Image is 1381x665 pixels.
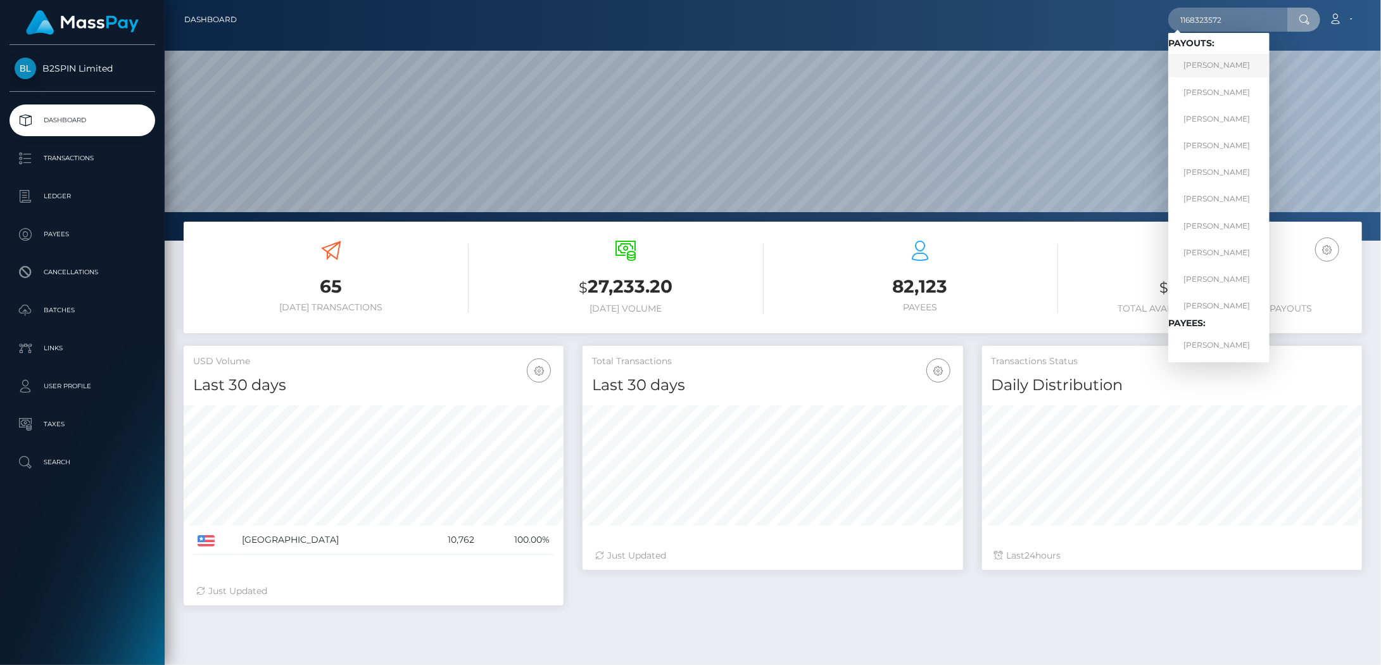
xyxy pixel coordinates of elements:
[15,339,150,358] p: Links
[1168,54,1270,77] a: [PERSON_NAME]
[9,256,155,288] a: Cancellations
[193,374,554,396] h4: Last 30 days
[488,303,763,314] h6: [DATE] Volume
[9,408,155,440] a: Taxes
[1168,318,1270,329] h6: Payees:
[1168,161,1270,184] a: [PERSON_NAME]
[184,6,237,33] a: Dashboard
[9,142,155,174] a: Transactions
[196,585,551,598] div: Just Updated
[15,225,150,244] p: Payees
[1168,187,1270,211] a: [PERSON_NAME]
[9,104,155,136] a: Dashboard
[783,274,1058,299] h3: 82,123
[995,549,1349,562] div: Last hours
[783,302,1058,313] h6: Payees
[1168,80,1270,104] a: [PERSON_NAME]
[579,279,588,296] small: $
[15,149,150,168] p: Transactions
[1168,267,1270,291] a: [PERSON_NAME]
[1168,134,1270,157] a: [PERSON_NAME]
[26,10,139,35] img: MassPay Logo
[193,302,469,313] h6: [DATE] Transactions
[1168,107,1270,130] a: [PERSON_NAME]
[1159,279,1168,296] small: $
[592,374,953,396] h4: Last 30 days
[1168,38,1270,49] h6: Payouts:
[15,111,150,130] p: Dashboard
[9,370,155,402] a: User Profile
[198,535,215,547] img: US.png
[1077,303,1353,314] h6: Total Available Balance for Payouts
[15,187,150,206] p: Ledger
[1168,294,1270,317] a: [PERSON_NAME]
[592,355,953,368] h5: Total Transactions
[15,415,150,434] p: Taxes
[479,526,555,555] td: 100.00%
[9,446,155,478] a: Search
[15,301,150,320] p: Batches
[1077,274,1353,300] h3: 1,892,261.81
[488,274,763,300] h3: 27,233.20
[9,294,155,326] a: Batches
[992,374,1353,396] h4: Daily Distribution
[15,58,36,79] img: B2SPIN Limited
[15,453,150,472] p: Search
[1168,8,1287,32] input: Search...
[193,355,554,368] h5: USD Volume
[992,355,1353,368] h5: Transactions Status
[15,377,150,396] p: User Profile
[1168,241,1270,264] a: [PERSON_NAME]
[237,526,418,555] td: [GEOGRAPHIC_DATA]
[595,549,950,562] div: Just Updated
[15,263,150,282] p: Cancellations
[418,526,479,555] td: 10,762
[9,332,155,364] a: Links
[193,274,469,299] h3: 65
[1168,333,1270,357] a: [PERSON_NAME]
[9,218,155,250] a: Payees
[1025,550,1036,561] span: 24
[9,180,155,212] a: Ledger
[1168,214,1270,237] a: [PERSON_NAME]
[9,63,155,74] span: B2SPIN Limited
